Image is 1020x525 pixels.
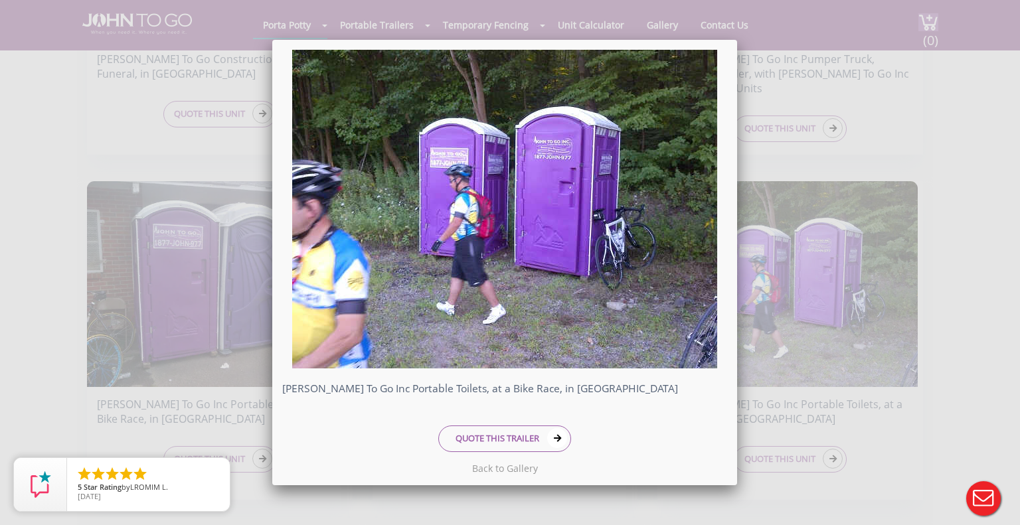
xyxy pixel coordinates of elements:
a: QUOTE THIS TRAILER [438,425,571,452]
span: Star Rating [84,482,122,492]
li:  [76,466,92,482]
span: by [78,483,219,492]
li:  [90,466,106,482]
p: [PERSON_NAME] To Go Inc Portable Toilets, at a Bike Race, in [GEOGRAPHIC_DATA] [282,375,727,415]
li:  [132,466,148,482]
span: [DATE] [78,491,101,501]
a: Previous [282,50,460,368]
li:  [118,466,134,482]
span: LROMIM L. [130,482,168,492]
button: Live Chat [957,472,1010,525]
a: Next [549,50,727,368]
span: 5 [78,482,82,492]
li:  [104,466,120,482]
img: Review Rating [27,471,54,498]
